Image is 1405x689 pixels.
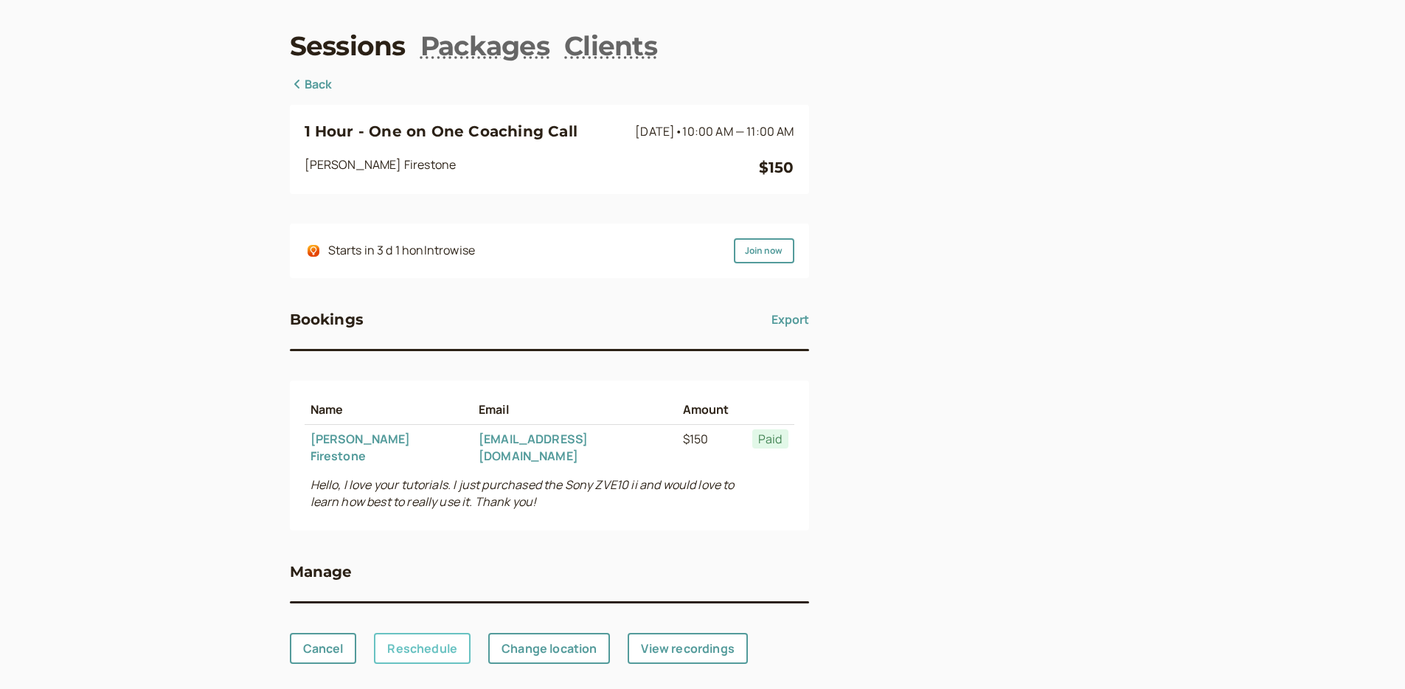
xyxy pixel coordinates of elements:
[635,123,794,139] span: [DATE]
[290,308,364,331] h3: Bookings
[290,633,357,664] a: Cancel
[1331,618,1405,689] iframe: Chat Widget
[305,395,473,424] th: Name
[305,120,630,143] h3: 1 Hour - One on One Coaching Call
[771,308,809,331] button: Export
[420,27,549,64] a: Packages
[677,425,746,471] td: $150
[311,477,735,510] i: Hello, I love your tutorials. I just purchased the Sony ZVE10 ii and would love to learn how best...
[479,431,588,464] a: [EMAIL_ADDRESS][DOMAIN_NAME]
[564,27,657,64] a: Clients
[290,560,353,584] h3: Manage
[675,123,682,139] span: •
[677,395,746,424] th: Amount
[305,156,759,179] div: [PERSON_NAME] Firestone
[488,633,610,664] a: Change location
[752,429,788,449] span: Paid
[290,27,406,64] a: Sessions
[682,123,794,139] span: 10:00 AM — 11:00 AM
[424,242,475,258] span: Introwise
[628,633,747,664] a: View recordings
[734,238,794,263] a: Join now
[374,633,471,664] a: Reschedule
[290,75,333,94] a: Back
[473,395,677,424] th: Email
[759,156,794,179] div: $150
[328,241,476,260] div: Starts in 3 d 1 h on
[311,431,411,464] a: [PERSON_NAME] Firestone
[308,245,319,257] img: integrations-introwise-icon.png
